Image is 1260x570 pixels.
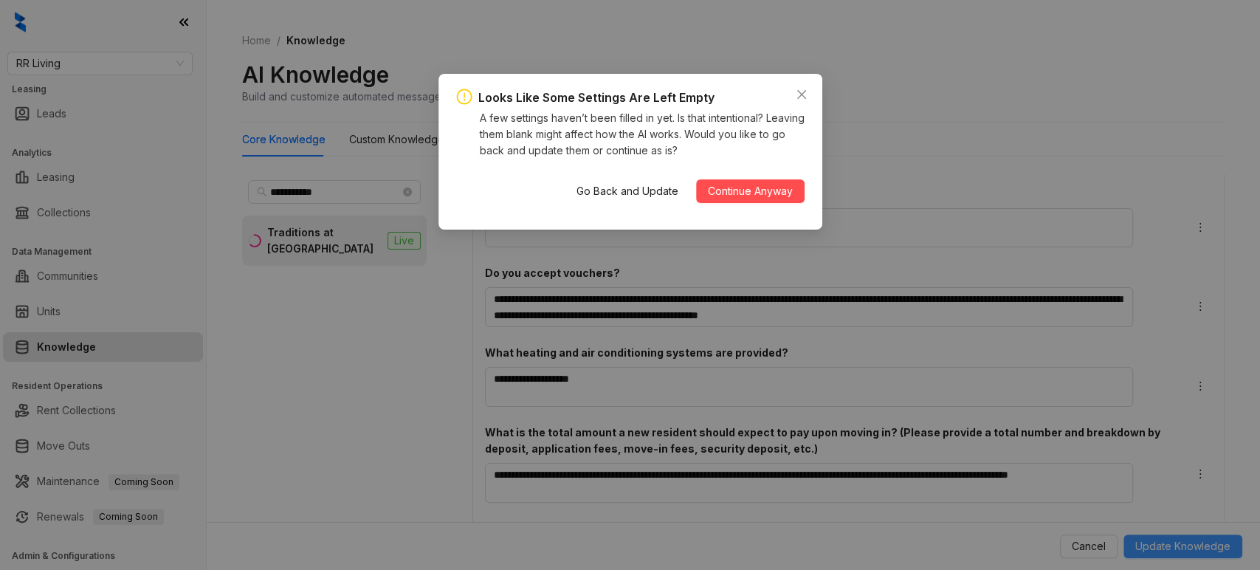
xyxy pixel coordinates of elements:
span: Go Back and Update [576,183,678,199]
button: Continue Anyway [696,179,805,203]
span: close [796,89,808,100]
span: Continue Anyway [708,183,793,199]
div: A few settings haven’t been filled in yet. Is that intentional? Leaving them blank might affect h... [480,110,805,159]
button: Close [790,83,813,106]
div: Looks Like Some Settings Are Left Empty [478,89,715,107]
button: Go Back and Update [565,179,690,203]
